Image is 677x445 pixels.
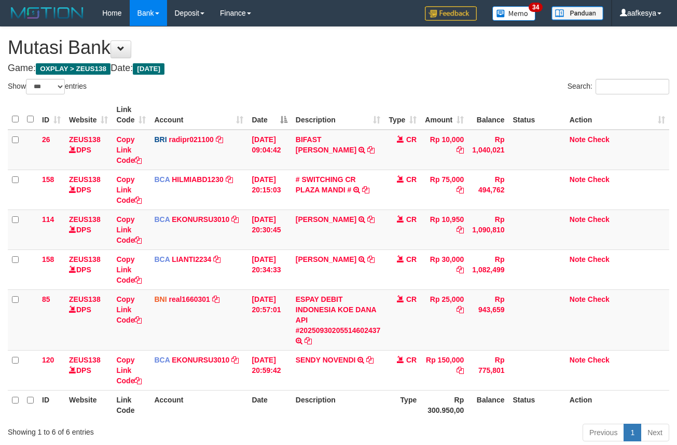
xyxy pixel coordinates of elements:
[570,135,586,144] a: Note
[231,215,239,224] a: Copy EKONURSU3010 to clipboard
[384,100,421,130] th: Type: activate to sort column ascending
[231,356,239,364] a: Copy EKONURSU3010 to clipboard
[406,295,417,303] span: CR
[69,295,101,303] a: ZEUS138
[588,255,610,263] a: Check
[26,79,65,94] select: Showentries
[551,6,603,20] img: panduan.png
[296,356,356,364] a: SENDY NOVENDI
[570,356,586,364] a: Note
[226,175,233,184] a: Copy HILMIABD1230 to clipboard
[296,135,356,154] a: BIFAST [PERSON_NAME]
[112,390,150,420] th: Link Code
[457,266,464,274] a: Copy Rp 30,000 to clipboard
[366,356,374,364] a: Copy SENDY NOVENDI to clipboard
[468,130,508,170] td: Rp 1,040,021
[42,255,54,263] span: 158
[247,390,291,420] th: Date
[172,356,229,364] a: EKONURSU3010
[247,130,291,170] td: [DATE] 09:04:42
[570,175,586,184] a: Note
[406,255,417,263] span: CR
[8,5,87,21] img: MOTION_logo.png
[154,215,170,224] span: BCA
[406,175,417,184] span: CR
[247,100,291,130] th: Date: activate to sort column descending
[367,255,375,263] a: Copy ABDUR ROHMAN to clipboard
[213,255,220,263] a: Copy LIANTI2234 to clipboard
[116,295,142,324] a: Copy Link Code
[421,350,468,390] td: Rp 150,000
[65,390,112,420] th: Website
[69,255,101,263] a: ZEUS138
[42,215,54,224] span: 114
[305,337,312,345] a: Copy ESPAY DEBIT INDONESIA KOE DANA API #20250930205514602437 to clipboard
[69,215,101,224] a: ZEUS138
[468,289,508,350] td: Rp 943,659
[116,215,142,244] a: Copy Link Code
[38,100,65,130] th: ID: activate to sort column ascending
[65,289,112,350] td: DPS
[65,249,112,289] td: DPS
[154,295,167,303] span: BNI
[296,215,356,224] a: [PERSON_NAME]
[421,210,468,249] td: Rp 10,950
[69,135,101,144] a: ZEUS138
[421,390,468,420] th: Rp 300.950,00
[588,356,610,364] a: Check
[588,215,610,224] a: Check
[247,210,291,249] td: [DATE] 20:30:45
[116,356,142,385] a: Copy Link Code
[116,255,142,284] a: Copy Link Code
[8,63,669,74] h4: Game: Date:
[468,100,508,130] th: Balance
[292,390,385,420] th: Description
[247,350,291,390] td: [DATE] 20:59:42
[116,175,142,204] a: Copy Link Code
[457,186,464,194] a: Copy Rp 75,000 to clipboard
[588,295,610,303] a: Check
[624,424,641,441] a: 1
[247,249,291,289] td: [DATE] 20:34:33
[570,255,586,263] a: Note
[583,424,624,441] a: Previous
[42,135,50,144] span: 26
[570,295,586,303] a: Note
[421,249,468,289] td: Rp 30,000
[588,135,610,144] a: Check
[38,390,65,420] th: ID
[69,175,101,184] a: ZEUS138
[8,423,274,437] div: Showing 1 to 6 of 6 entries
[216,135,223,144] a: Copy radipr021100 to clipboard
[565,390,669,420] th: Action
[292,100,385,130] th: Description: activate to sort column ascending
[384,390,421,420] th: Type
[421,130,468,170] td: Rp 10,000
[42,295,50,303] span: 85
[565,100,669,130] th: Action: activate to sort column ascending
[468,350,508,390] td: Rp 775,801
[362,186,369,194] a: Copy # SWITCHING CR PLAZA MANDI # to clipboard
[468,390,508,420] th: Balance
[570,215,586,224] a: Note
[421,100,468,130] th: Amount: activate to sort column ascending
[154,255,170,263] span: BCA
[8,79,87,94] label: Show entries
[172,255,211,263] a: LIANTI2234
[421,170,468,210] td: Rp 75,000
[457,305,464,314] a: Copy Rp 25,000 to clipboard
[172,215,229,224] a: EKONURSU3010
[588,175,610,184] a: Check
[65,100,112,130] th: Website: activate to sort column ascending
[457,226,464,234] a: Copy Rp 10,950 to clipboard
[65,170,112,210] td: DPS
[568,79,669,94] label: Search:
[296,175,356,194] a: # SWITCHING CR PLAZA MANDI #
[296,295,381,335] a: ESPAY DEBIT INDONESIA KOE DANA API #20250930205514602437
[154,356,170,364] span: BCA
[457,366,464,374] a: Copy Rp 150,000 to clipboard
[154,175,170,184] span: BCA
[641,424,669,441] a: Next
[65,210,112,249] td: DPS
[492,6,536,21] img: Button%20Memo.svg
